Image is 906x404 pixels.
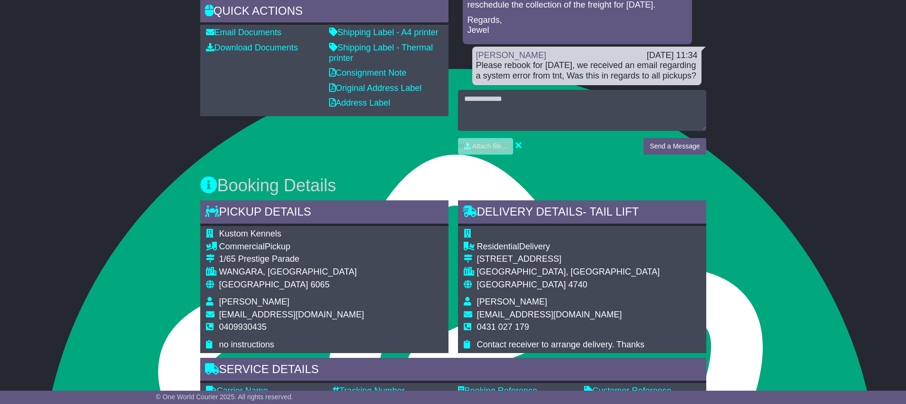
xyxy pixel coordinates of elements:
div: Customer Reference [584,386,701,396]
div: 1/65 Prestige Parade [219,254,364,265]
div: Service Details [200,358,706,384]
div: WANGARA, [GEOGRAPHIC_DATA] [219,267,364,277]
div: [DATE] 11:34 [647,50,698,61]
div: Pickup Details [200,200,448,226]
div: Tracking Number [332,386,448,396]
span: Contact receiver to arrange delivery. Thanks [477,340,645,349]
a: [PERSON_NAME] [476,50,546,60]
div: [STREET_ADDRESS] [477,254,660,265]
a: Download Documents [206,43,298,52]
span: Kustom Kennels [219,229,282,238]
span: no instructions [219,340,274,349]
a: Email Documents [206,28,282,37]
span: [EMAIL_ADDRESS][DOMAIN_NAME] [219,310,364,319]
span: 6065 [311,280,330,289]
span: 4740 [568,280,587,289]
div: Delivery [477,242,660,252]
span: 0431 027 179 [477,322,529,332]
div: Carrier Name [206,386,322,396]
a: Shipping Label - A4 printer [329,28,438,37]
span: Residential [477,242,519,251]
button: Send a Message [643,138,706,155]
div: [GEOGRAPHIC_DATA], [GEOGRAPHIC_DATA] [477,267,660,277]
div: Please rebook for [DATE], we received an email regarding a system error from tnt, Was this in reg... [476,60,698,81]
span: [PERSON_NAME] [477,297,547,306]
span: [PERSON_NAME] [219,297,290,306]
span: [EMAIL_ADDRESS][DOMAIN_NAME] [477,310,622,319]
span: [GEOGRAPHIC_DATA] [477,280,566,289]
p: Regards, Jewel [468,15,687,36]
span: © One World Courier 2025. All rights reserved. [156,393,293,401]
h3: Booking Details [200,176,706,195]
a: Address Label [329,98,390,108]
span: 0409930435 [219,322,267,332]
span: [GEOGRAPHIC_DATA] [219,280,308,289]
div: Pickup [219,242,364,252]
div: Booking Reference [458,386,575,396]
span: - Tail Lift [583,205,639,218]
a: Original Address Label [329,83,422,93]
a: Consignment Note [329,68,407,78]
span: Commercial [219,242,265,251]
div: Delivery Details [458,200,706,226]
a: Shipping Label - Thermal printer [329,43,433,63]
